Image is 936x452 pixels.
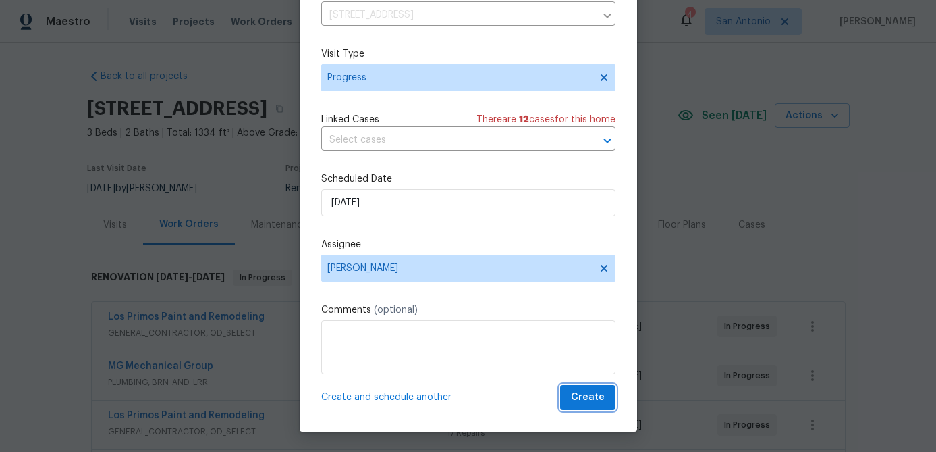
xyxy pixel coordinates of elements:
span: Progress [327,71,590,84]
span: (optional) [374,305,418,315]
input: Select cases [321,130,578,151]
span: There are case s for this home [476,113,615,126]
button: Open [598,131,617,150]
span: 12 [519,115,529,124]
span: Create [571,389,605,406]
label: Visit Type [321,47,615,61]
input: M/D/YYYY [321,189,615,216]
label: Scheduled Date [321,172,615,186]
label: Assignee [321,238,615,251]
input: Enter in an address [321,5,595,26]
span: Linked Cases [321,113,379,126]
button: Create [560,385,615,410]
label: Comments [321,303,615,317]
span: [PERSON_NAME] [327,263,592,274]
span: Create and schedule another [321,391,451,404]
